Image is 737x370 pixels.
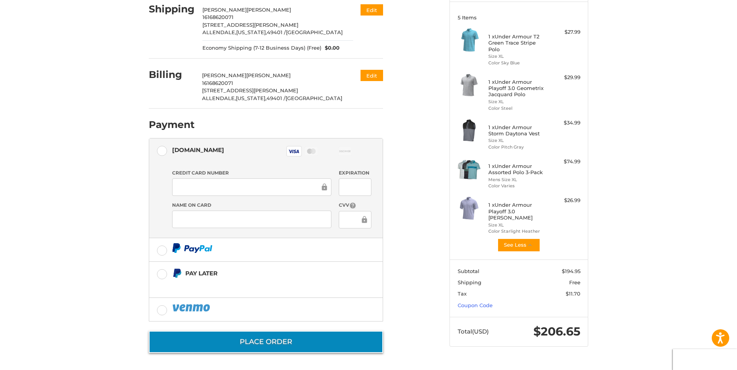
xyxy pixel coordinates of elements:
button: See Less [497,238,540,252]
span: 49401 / [267,95,286,101]
h4: 1 x Under Armour Playoff 3.0 [PERSON_NAME] [488,202,548,221]
span: 16168620071 [202,14,233,20]
button: Place Order [149,331,383,353]
h4: 1 x Under Armour Assorted Polo 3-Pack [488,163,548,176]
span: 16168620071 [202,80,233,86]
h4: 1 x Under Armour Playoff 3.0 Geometrix Jacquard Polo [488,79,548,98]
h2: Shipping [149,3,195,15]
li: Size XL [488,53,548,60]
img: PayPal icon [172,303,212,313]
span: $11.70 [566,290,580,297]
div: $29.99 [550,74,580,81]
span: [STREET_ADDRESS][PERSON_NAME] [202,22,298,28]
span: $194.95 [562,268,580,274]
li: Color Varies [488,183,548,189]
li: Size XL [488,137,548,144]
iframe: PayPal Message 1 [172,281,335,288]
span: Tax [458,290,467,297]
li: Color Sky Blue [488,60,548,66]
img: PayPal icon [172,243,213,253]
label: Name on Card [172,202,331,209]
h2: Billing [149,69,194,81]
span: [US_STATE], [236,95,267,101]
span: Total (USD) [458,328,489,335]
span: $206.65 [533,324,580,339]
div: Pay Later [185,267,334,280]
span: [PERSON_NAME] [202,72,246,78]
button: Edit [361,70,383,81]
label: Expiration [339,169,371,176]
span: ALLENDALE, [202,95,236,101]
div: $26.99 [550,197,580,204]
div: [DOMAIN_NAME] [172,144,224,156]
span: [GEOGRAPHIC_DATA] [286,29,343,35]
li: Color Starlight Heather [488,228,548,235]
h3: 5 Items [458,14,580,21]
li: Color Pitch Gray [488,144,548,150]
label: Credit Card Number [172,169,331,176]
li: Size XL [488,222,548,228]
span: $0.00 [321,44,340,52]
div: $74.99 [550,158,580,166]
span: Free [569,279,580,285]
span: 49401 / [267,29,286,35]
a: Coupon Code [458,302,493,308]
h4: 1 x Under Armour Storm Daytona Vest [488,124,548,137]
h2: Payment [149,119,195,131]
button: Edit [361,4,383,16]
span: [STREET_ADDRESS][PERSON_NAME] [202,87,298,93]
span: Economy Shipping (7-12 Business Days) (Free) [202,44,321,52]
span: [PERSON_NAME] [202,7,247,13]
span: [GEOGRAPHIC_DATA] [286,95,342,101]
li: Color Steel [488,105,548,112]
li: Mens Size XL [488,176,548,183]
span: ALLENDALE, [202,29,236,35]
span: [PERSON_NAME] [246,72,291,78]
span: [PERSON_NAME] [247,7,291,13]
img: Pay Later icon [172,268,182,278]
div: $34.99 [550,119,580,127]
div: $27.99 [550,28,580,36]
span: Subtotal [458,268,479,274]
iframe: Google Customer Reviews [673,349,737,370]
li: Size XL [488,99,548,105]
label: CVV [339,202,371,209]
h4: 1 x Under Armour T2 Green Trace Stripe Polo [488,33,548,52]
span: [US_STATE], [236,29,267,35]
span: Shipping [458,279,481,285]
